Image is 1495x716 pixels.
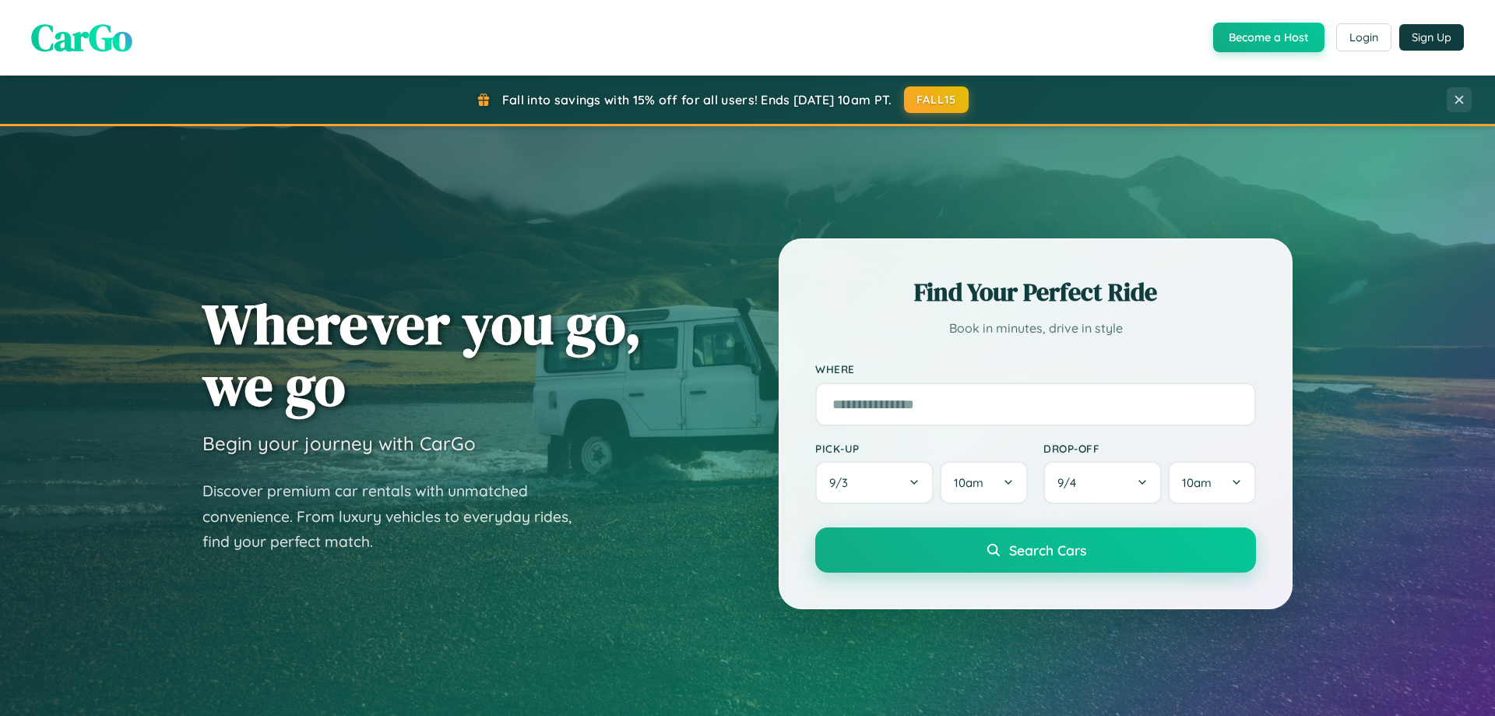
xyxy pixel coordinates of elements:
[815,461,934,504] button: 9/3
[202,432,476,455] h3: Begin your journey with CarGo
[954,475,983,490] span: 10am
[31,12,132,63] span: CarGo
[904,86,969,113] button: FALL15
[1336,23,1391,51] button: Login
[202,293,642,416] h1: Wherever you go, we go
[815,275,1256,309] h2: Find Your Perfect Ride
[1182,475,1212,490] span: 10am
[1043,461,1162,504] button: 9/4
[502,92,892,108] span: Fall into savings with 15% off for all users! Ends [DATE] 10am PT.
[1043,442,1256,455] label: Drop-off
[1399,24,1464,51] button: Sign Up
[1168,461,1256,504] button: 10am
[815,527,1256,573] button: Search Cars
[1057,475,1084,490] span: 9 / 4
[1213,23,1324,52] button: Become a Host
[815,442,1028,455] label: Pick-up
[1009,541,1086,559] span: Search Cars
[829,475,856,490] span: 9 / 3
[940,461,1028,504] button: 10am
[202,478,592,555] p: Discover premium car rentals with unmatched convenience. From luxury vehicles to everyday rides, ...
[815,363,1256,376] label: Where
[815,317,1256,340] p: Book in minutes, drive in style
